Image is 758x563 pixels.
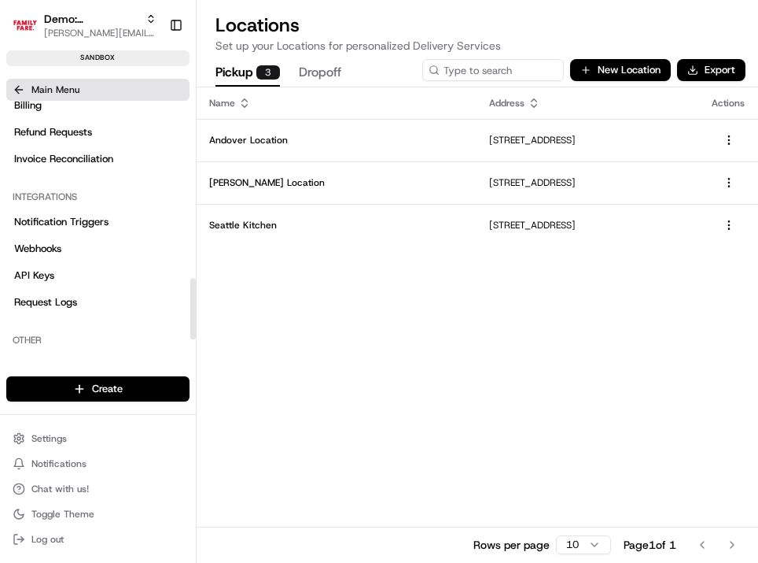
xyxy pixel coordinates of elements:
div: 3 [256,65,280,80]
img: Nash [16,16,47,47]
div: Address [489,97,686,109]
div: sandbox [6,50,189,66]
a: Notification Triggers [6,209,189,235]
a: Powered byPylon [111,266,190,279]
input: Type to search [422,59,564,81]
img: Demo: Benny [13,13,38,38]
button: Log out [6,528,189,550]
button: Start new chat [267,155,286,174]
span: Notification Triggers [14,215,109,229]
span: Create [92,382,123,396]
p: Rows per page [473,537,550,553]
button: Main Menu [6,79,189,101]
span: Notifications [31,457,86,470]
span: Refund Requests [14,125,92,139]
img: 1736555255976-a54dd68f-1ca7-489b-9aae-adbdc363a1c4 [16,150,44,179]
p: Seattle Kitchen [209,219,464,231]
span: API Keys [14,269,54,283]
p: [STREET_ADDRESS] [489,219,686,231]
a: Webhooks [6,236,189,261]
p: [STREET_ADDRESS] [489,134,686,146]
span: Main Menu [31,83,79,96]
button: Dropoff [299,60,341,87]
span: API Documentation [149,228,252,244]
div: Integrations [6,184,189,209]
div: Name [209,97,464,109]
a: 📗Knowledge Base [9,222,127,250]
span: Chat with us! [31,483,89,495]
span: Webhooks [14,242,61,256]
p: Set up your Locations for personalized Delivery Services [215,38,739,54]
div: Other [6,328,189,353]
p: Welcome 👋 [16,63,286,88]
button: [PERSON_NAME][EMAIL_ADDRESS][DOMAIN_NAME] [44,27,156,39]
span: Pylon [156,267,190,279]
div: 📗 [16,230,28,243]
button: Export [677,59,745,81]
button: Chat with us! [6,478,189,500]
p: Andover Location [209,134,464,146]
input: Clear [41,102,259,118]
button: Toggle Theme [6,503,189,525]
a: Billing [6,93,189,118]
a: 💻API Documentation [127,222,259,250]
div: Page 1 of 1 [624,537,676,553]
span: Knowledge Base [31,228,120,244]
span: Invoice Reconciliation [14,152,113,166]
a: Invoice Reconciliation [6,146,189,172]
button: New Location [570,59,671,81]
p: [PERSON_NAME] Location [209,176,464,189]
button: Notifications [6,453,189,475]
p: [STREET_ADDRESS] [489,176,686,189]
button: Settings [6,428,189,450]
span: Toggle Theme [31,508,94,520]
h2: Locations [215,13,739,38]
button: Pickup [215,60,280,87]
div: Actions [712,97,745,109]
div: Start new chat [53,150,258,166]
span: Billing [14,98,42,113]
a: Request Logs [6,290,189,315]
span: Log out [31,533,64,546]
button: Create [6,376,189,402]
span: Settings [31,432,67,445]
a: Refund Requests [6,120,189,145]
a: API Keys [6,263,189,288]
div: We're available if you need us! [53,166,199,179]
span: Request Logs [14,295,77,309]
div: 💻 [133,230,145,243]
button: Demo: [PERSON_NAME] [44,11,139,27]
button: Demo: BennyDemo: [PERSON_NAME][PERSON_NAME][EMAIL_ADDRESS][DOMAIN_NAME] [6,6,163,44]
